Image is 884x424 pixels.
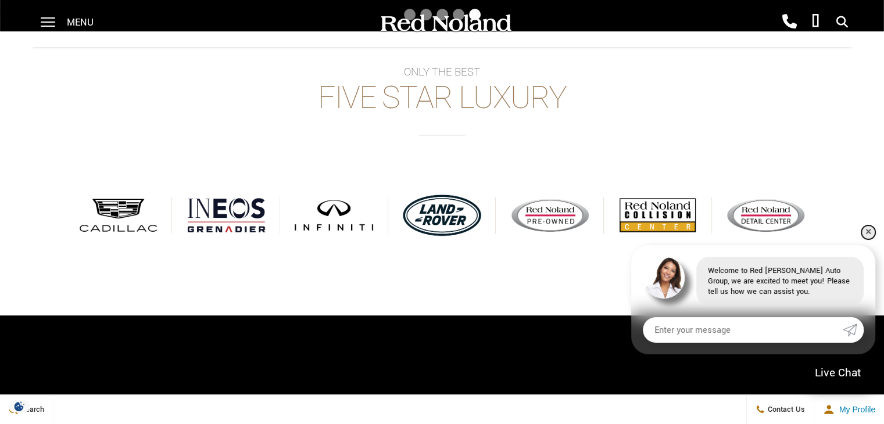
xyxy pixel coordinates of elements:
[814,395,884,424] button: Open user profile menu
[809,365,867,381] span: Live Chat
[6,400,33,412] section: Click to Open Cookie Consent Modal
[835,405,875,414] span: My Profile
[801,357,875,389] a: Live Chat
[696,257,864,306] div: Welcome to Red [PERSON_NAME] Auto Group, we are excited to meet you! Please tell us how we can as...
[643,257,685,299] img: Agent profile photo
[843,317,864,343] a: Submit
[765,404,805,415] span: Contact Us
[643,317,843,343] input: Enter your message
[378,13,512,34] img: Red Noland Auto Group
[6,400,33,412] img: Opt-Out Icon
